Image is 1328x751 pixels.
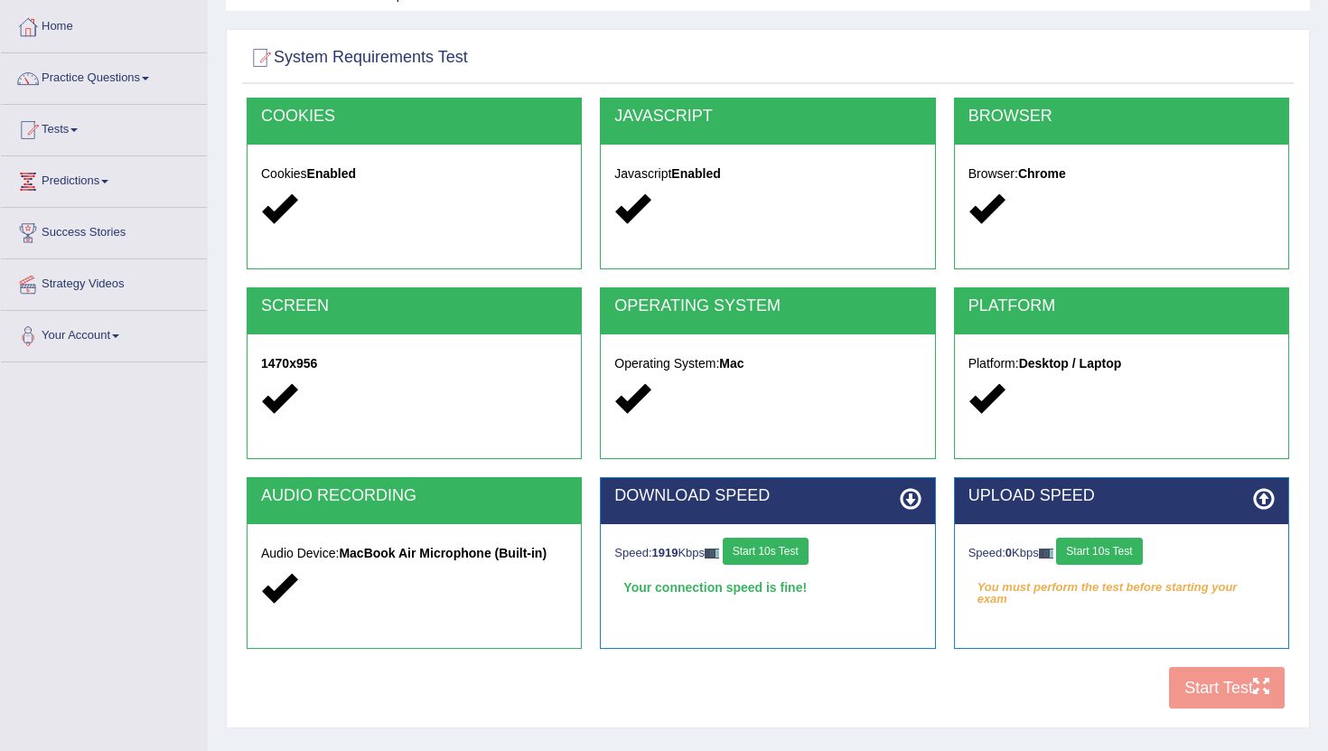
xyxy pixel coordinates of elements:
strong: Desktop / Laptop [1019,356,1122,371]
h2: BROWSER [968,108,1275,126]
h5: Cookies [261,167,567,181]
em: You must perform the test before starting your exam [968,574,1275,601]
strong: 1919 [652,546,678,559]
h2: UPLOAD SPEED [968,487,1275,505]
h5: Audio Device: [261,547,567,560]
h2: System Requirements Test [247,44,468,71]
div: Speed: Kbps [614,538,921,569]
div: Your connection speed is fine! [614,574,921,601]
a: Strategy Videos [1,259,207,305]
button: Start 10s Test [1056,538,1142,565]
h2: JAVASCRIPT [614,108,921,126]
strong: Mac [719,356,743,371]
strong: Enabled [307,166,356,181]
h2: DOWNLOAD SPEED [614,487,921,505]
h2: AUDIO RECORDING [261,487,567,505]
a: Practice Questions [1,53,207,99]
strong: Chrome [1018,166,1066,181]
a: Predictions [1,156,207,202]
strong: 0 [1005,546,1012,559]
strong: 1470x956 [261,356,317,371]
h5: Javascript [614,167,921,181]
img: ajax-loader-fb-connection.gif [1039,549,1053,559]
strong: MacBook Air Microphone (Built-in) [339,546,547,560]
h5: Operating System: [614,357,921,371]
h2: SCREEN [261,297,567,315]
a: Home [1,2,207,47]
strong: Enabled [671,166,720,181]
h5: Platform: [968,357,1275,371]
button: Start 10s Test [723,538,809,565]
a: Success Stories [1,208,207,253]
div: Speed: Kbps [968,538,1275,569]
h2: OPERATING SYSTEM [614,297,921,315]
h2: COOKIES [261,108,567,126]
a: Tests [1,105,207,150]
a: Your Account [1,311,207,356]
img: ajax-loader-fb-connection.gif [705,549,719,559]
h2: PLATFORM [968,297,1275,315]
h5: Browser: [968,167,1275,181]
